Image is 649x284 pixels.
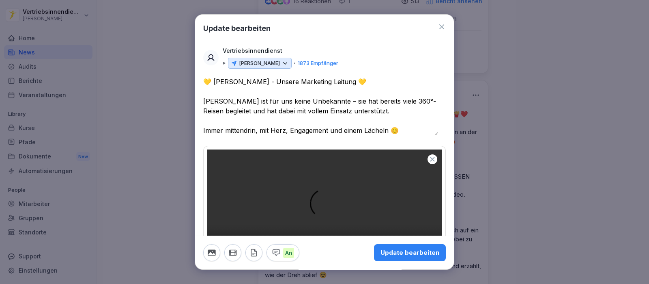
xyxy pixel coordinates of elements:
p: 1873 Empfänger [298,59,338,67]
p: [PERSON_NAME] [239,59,280,67]
p: Vertriebsinnendienst [223,46,282,55]
h1: Update bearbeiten [203,23,271,34]
button: Update bearbeiten [374,244,446,261]
p: An [283,247,294,258]
div: Update bearbeiten [380,248,439,257]
button: An [266,244,299,261]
